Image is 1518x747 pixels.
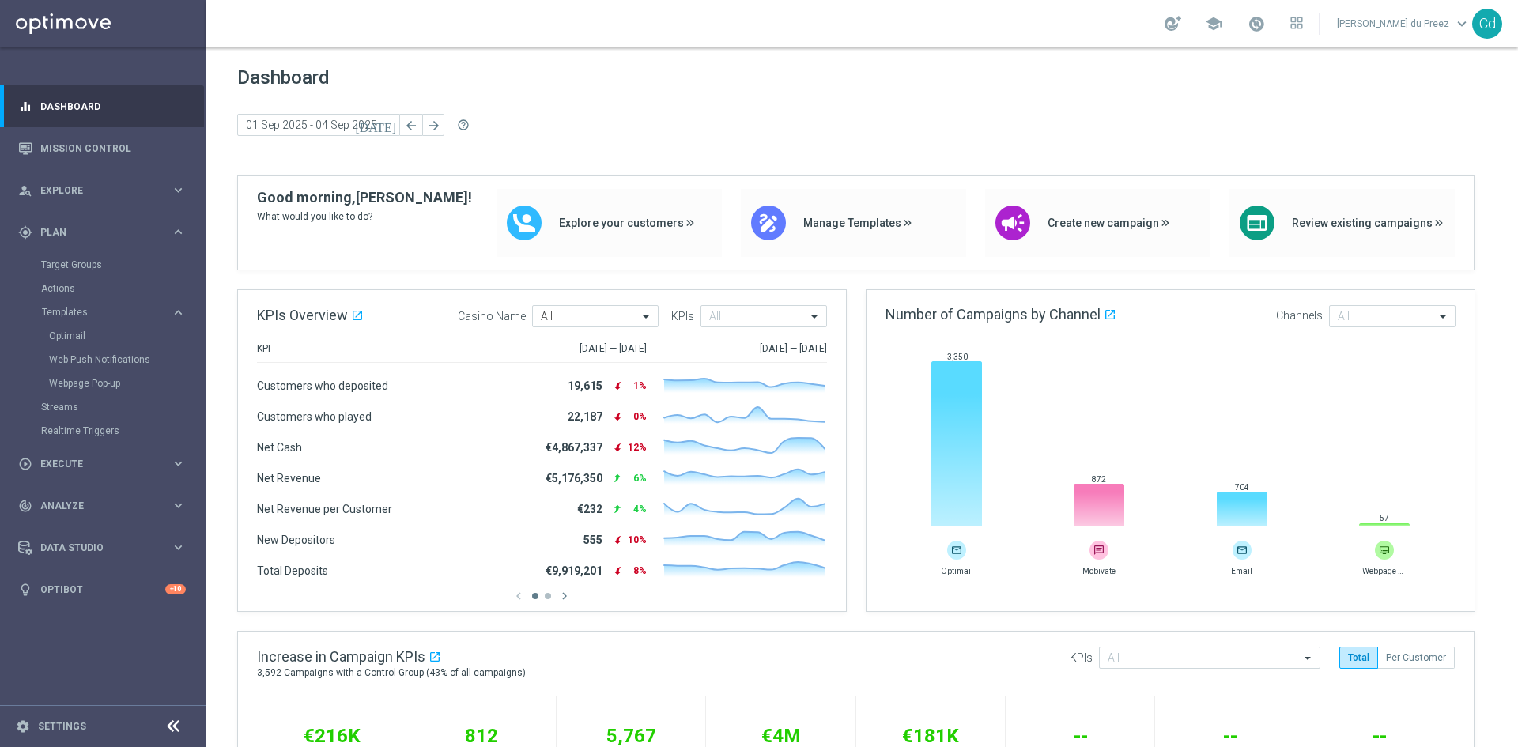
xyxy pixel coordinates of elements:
a: Webpage Pop-up [49,377,164,390]
a: Streams [41,401,164,413]
i: equalizer [18,100,32,114]
i: keyboard_arrow_right [171,224,186,240]
span: Analyze [40,501,171,511]
i: keyboard_arrow_right [171,498,186,513]
button: Data Studio keyboard_arrow_right [17,541,187,554]
a: Actions [41,282,164,295]
a: Settings [38,722,86,731]
div: Templates [41,300,204,395]
div: Target Groups [41,253,204,277]
div: Realtime Triggers [41,419,204,443]
button: Templates keyboard_arrow_right [41,306,187,319]
div: Optibot [18,568,186,610]
i: lightbulb [18,583,32,597]
div: Execute [18,457,171,471]
a: Web Push Notifications [49,353,164,366]
div: Mission Control [18,127,186,169]
div: Actions [41,277,204,300]
div: Explore [18,183,171,198]
div: Cd [1472,9,1502,39]
i: gps_fixed [18,225,32,240]
span: Explore [40,186,171,195]
div: Streams [41,395,204,419]
button: gps_fixed Plan keyboard_arrow_right [17,226,187,239]
i: play_circle_outline [18,457,32,471]
a: Dashboard [40,85,186,127]
i: keyboard_arrow_right [171,183,186,198]
div: Webpage Pop-up [49,372,204,395]
div: +10 [165,584,186,594]
div: Dashboard [18,85,186,127]
a: Mission Control [40,127,186,169]
a: Realtime Triggers [41,424,164,437]
button: lightbulb Optibot +10 [17,583,187,596]
span: Data Studio [40,543,171,553]
span: Execute [40,459,171,469]
span: keyboard_arrow_down [1453,15,1471,32]
i: settings [16,719,30,734]
a: Target Groups [41,258,164,271]
button: play_circle_outline Execute keyboard_arrow_right [17,458,187,470]
button: equalizer Dashboard [17,100,187,113]
span: school [1205,15,1222,32]
div: Data Studio [18,541,171,555]
i: keyboard_arrow_right [171,305,186,320]
i: person_search [18,183,32,198]
div: Web Push Notifications [49,348,204,372]
i: keyboard_arrow_right [171,456,186,471]
a: Optibot [40,568,165,610]
button: person_search Explore keyboard_arrow_right [17,184,187,197]
a: [PERSON_NAME] du Preezkeyboard_arrow_down [1335,12,1472,36]
div: Optimail [49,324,204,348]
i: keyboard_arrow_right [171,540,186,555]
button: Mission Control [17,142,187,155]
div: Plan [18,225,171,240]
button: track_changes Analyze keyboard_arrow_right [17,500,187,512]
i: track_changes [18,499,32,513]
a: Optimail [49,330,164,342]
div: Analyze [18,499,171,513]
div: Templates [42,307,171,317]
span: Templates [42,307,155,317]
span: Plan [40,228,171,237]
